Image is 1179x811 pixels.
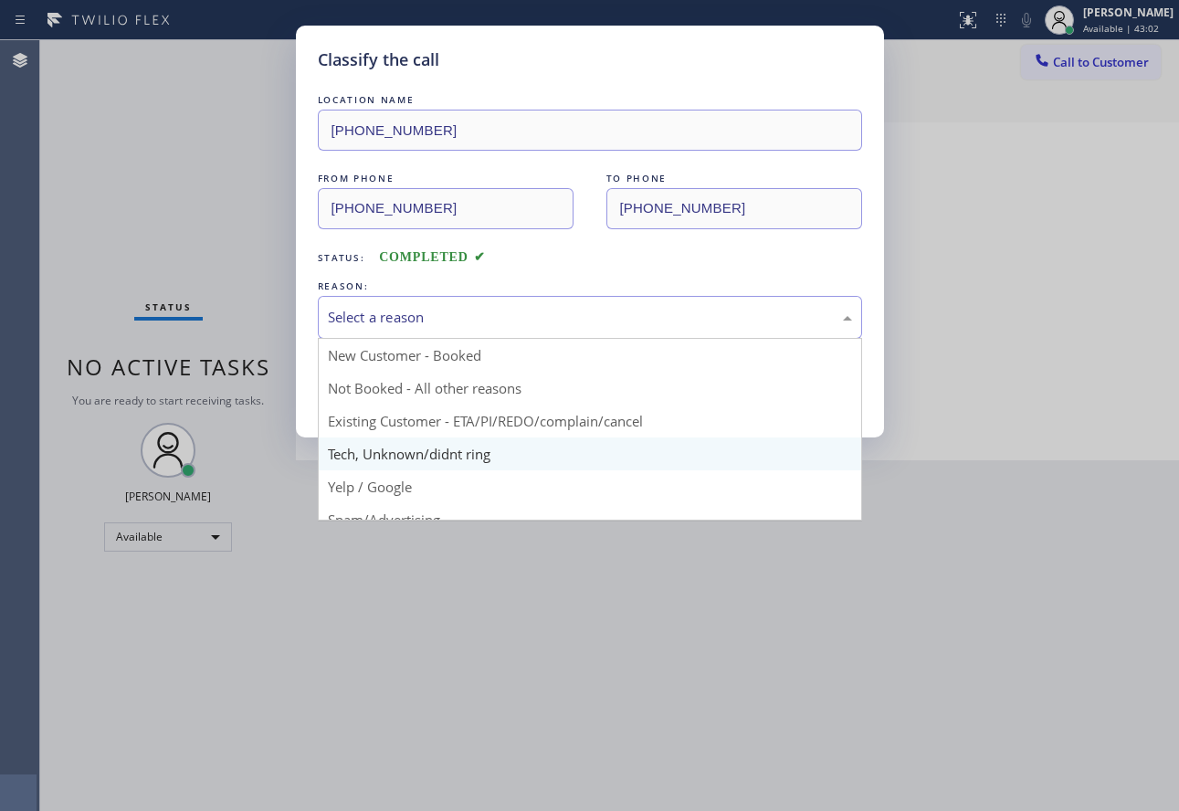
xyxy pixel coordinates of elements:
div: FROM PHONE [318,169,574,188]
h5: Classify the call [318,47,439,72]
span: COMPLETED [379,250,485,264]
div: New Customer - Booked [319,339,861,372]
div: Spam/Advertising [319,503,861,536]
input: From phone [318,188,574,229]
div: Not Booked - All other reasons [319,372,861,405]
div: Tech, Unknown/didnt ring [319,437,861,470]
div: TO PHONE [606,169,862,188]
input: To phone [606,188,862,229]
div: LOCATION NAME [318,90,862,110]
span: Status: [318,251,365,264]
div: Select a reason [328,307,852,328]
div: REASON: [318,277,862,296]
div: Existing Customer - ETA/PI/REDO/complain/cancel [319,405,861,437]
div: Yelp / Google [319,470,861,503]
